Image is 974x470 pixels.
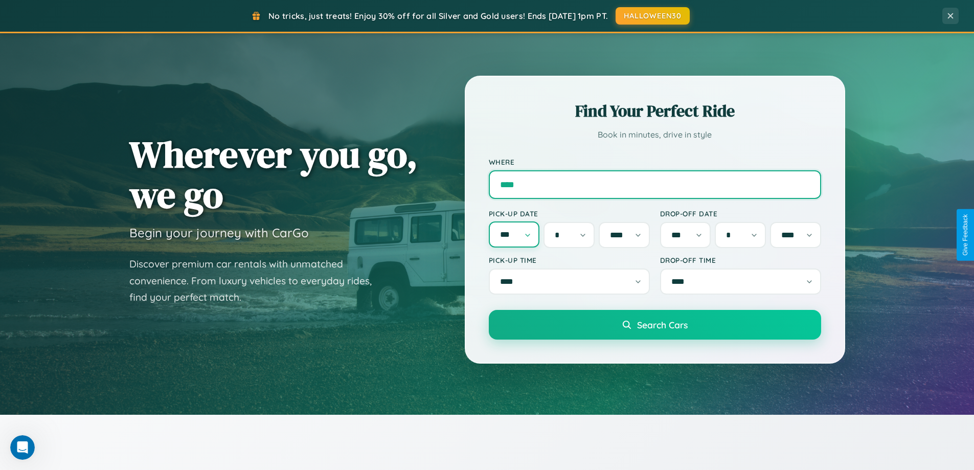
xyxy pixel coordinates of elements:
[637,319,688,330] span: Search Cars
[489,310,821,340] button: Search Cars
[129,225,309,240] h3: Begin your journey with CarGo
[489,158,821,166] label: Where
[129,256,385,306] p: Discover premium car rentals with unmatched convenience. From luxury vehicles to everyday rides, ...
[489,127,821,142] p: Book in minutes, drive in style
[489,209,650,218] label: Pick-up Date
[616,7,690,25] button: HALLOWEEN30
[660,209,821,218] label: Drop-off Date
[489,256,650,264] label: Pick-up Time
[268,11,608,21] span: No tricks, just treats! Enjoy 30% off for all Silver and Gold users! Ends [DATE] 1pm PT.
[489,100,821,122] h2: Find Your Perfect Ride
[10,435,35,460] iframe: Intercom live chat
[962,214,969,256] div: Give Feedback
[660,256,821,264] label: Drop-off Time
[129,134,418,215] h1: Wherever you go, we go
